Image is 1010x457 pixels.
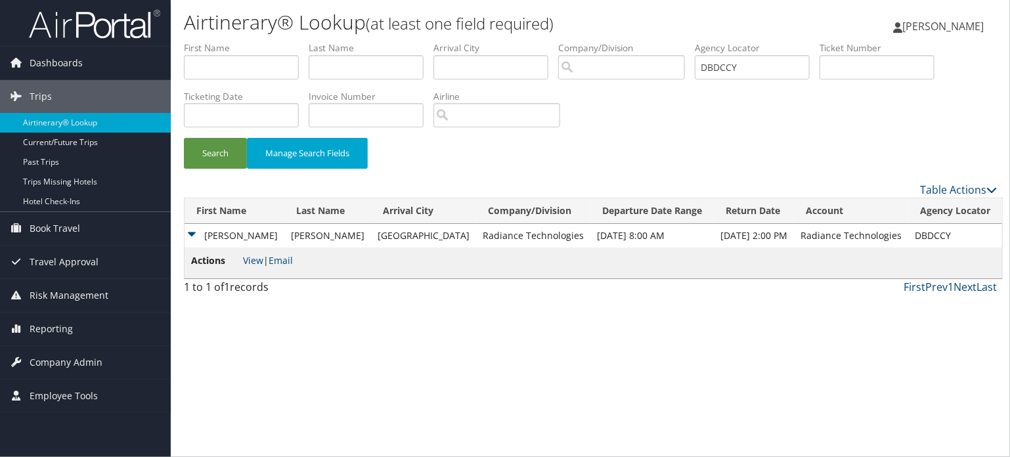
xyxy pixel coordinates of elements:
td: Radiance Technologies [794,224,908,248]
th: Agency Locator: activate to sort column ascending [908,198,1002,224]
span: Travel Approval [30,246,99,278]
td: [PERSON_NAME] [185,224,284,248]
span: Company Admin [30,346,102,379]
th: Departure Date Range: activate to sort column ascending [590,198,714,224]
span: Trips [30,80,52,113]
span: Actions [191,253,240,268]
label: Airline [433,90,570,103]
span: Book Travel [30,212,80,245]
label: Arrival City [433,41,558,54]
td: Radiance Technologies [476,224,590,248]
td: [PERSON_NAME] [284,224,371,248]
a: 1 [948,280,954,294]
label: Company/Division [558,41,695,54]
th: Company/Division [476,198,590,224]
span: | [243,254,293,267]
button: Manage Search Fields [247,138,368,169]
a: Table Actions [920,183,997,197]
a: [PERSON_NAME] [893,7,997,46]
th: Last Name: activate to sort column ascending [284,198,371,224]
td: [DATE] 8:00 AM [590,224,714,248]
h1: Airtinerary® Lookup [184,9,726,36]
a: View [243,254,263,267]
label: Invoice Number [309,90,433,103]
th: Return Date: activate to sort column ascending [714,198,794,224]
span: [PERSON_NAME] [902,19,984,33]
label: Agency Locator [695,41,820,54]
th: Account: activate to sort column ascending [794,198,908,224]
span: Dashboards [30,47,83,79]
td: [GEOGRAPHIC_DATA] [371,224,476,248]
label: Last Name [309,41,433,54]
a: Next [954,280,977,294]
div: 1 to 1 of records [184,279,372,301]
th: Arrival City: activate to sort column ascending [371,198,476,224]
span: Employee Tools [30,380,98,412]
a: Last [977,280,997,294]
img: airportal-logo.png [29,9,160,39]
label: First Name [184,41,309,54]
span: 1 [224,280,230,294]
label: Ticketing Date [184,90,309,103]
span: Risk Management [30,279,108,312]
th: First Name: activate to sort column ascending [185,198,284,224]
td: DBDCCY [908,224,1002,248]
a: Email [269,254,293,267]
small: (at least one field required) [366,12,554,34]
span: Reporting [30,313,73,345]
label: Ticket Number [820,41,944,54]
a: First [904,280,925,294]
td: [DATE] 2:00 PM [714,224,794,248]
a: Prev [925,280,948,294]
button: Search [184,138,247,169]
